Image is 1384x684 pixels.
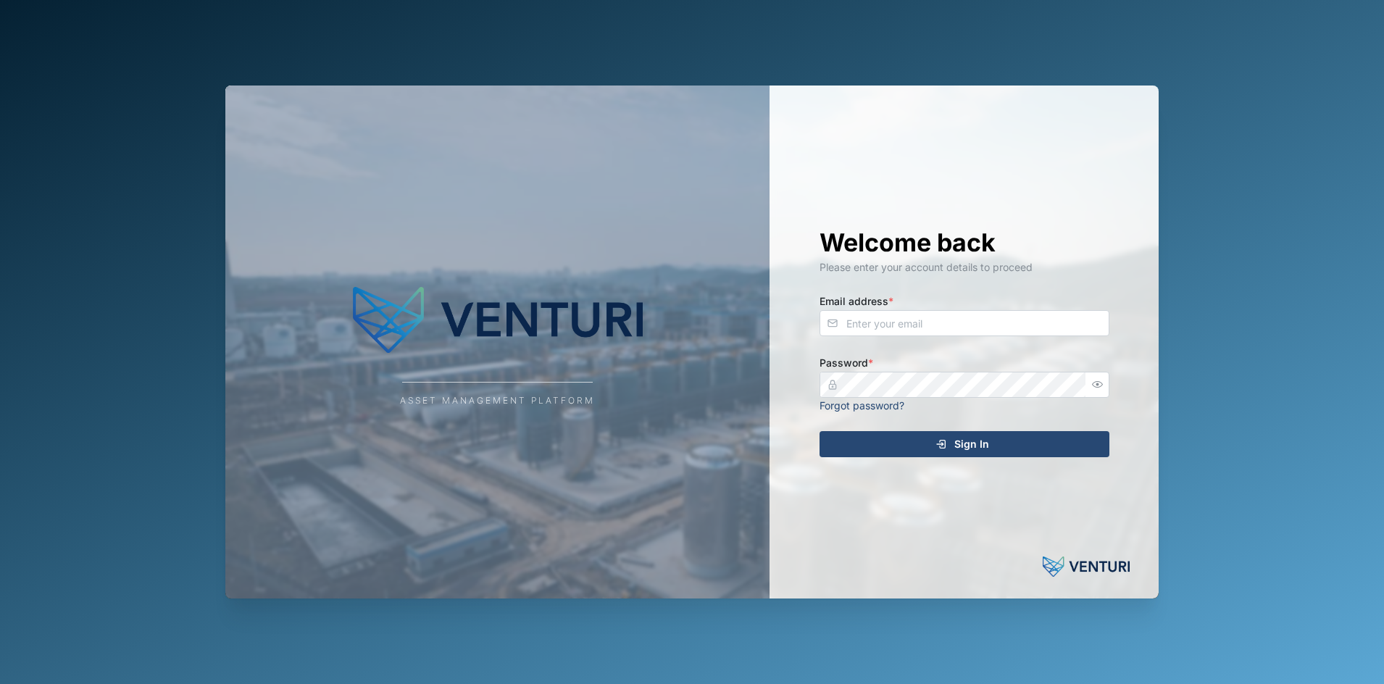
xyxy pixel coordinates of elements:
[820,310,1109,336] input: Enter your email
[400,394,595,408] div: Asset Management Platform
[954,432,989,456] span: Sign In
[820,355,873,371] label: Password
[1043,552,1130,581] img: Powered by: Venturi
[820,431,1109,457] button: Sign In
[820,259,1109,275] div: Please enter your account details to proceed
[820,293,893,309] label: Email address
[820,227,1109,259] h1: Welcome back
[820,399,904,412] a: Forgot password?
[353,276,643,363] img: Company Logo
